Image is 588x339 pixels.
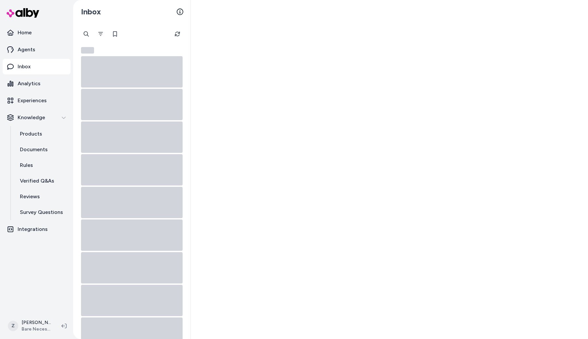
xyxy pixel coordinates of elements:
p: Reviews [20,193,40,201]
button: Refresh [171,27,184,40]
a: Rules [13,157,71,173]
span: Z [8,321,18,331]
p: Inbox [18,63,31,71]
p: Knowledge [18,114,45,121]
button: Z[PERSON_NAME]Bare Necessities [4,315,56,336]
button: Filter [94,27,107,40]
a: Experiences [3,93,71,108]
a: Survey Questions [13,204,71,220]
a: Reviews [13,189,71,204]
a: Integrations [3,221,71,237]
a: Documents [13,142,71,157]
a: Agents [3,42,71,57]
button: Knowledge [3,110,71,125]
p: Products [20,130,42,138]
p: Integrations [18,225,48,233]
a: Products [13,126,71,142]
a: Analytics [3,76,71,91]
p: Home [18,29,32,37]
h2: Inbox [81,7,101,17]
p: Survey Questions [20,208,63,216]
a: Inbox [3,59,71,74]
a: Home [3,25,71,40]
p: Analytics [18,80,41,88]
a: Verified Q&As [13,173,71,189]
p: Experiences [18,97,47,105]
p: Rules [20,161,33,169]
p: Verified Q&As [20,177,54,185]
span: Bare Necessities [22,326,51,332]
p: Agents [18,46,35,54]
p: [PERSON_NAME] [22,319,51,326]
p: Documents [20,146,48,153]
img: alby Logo [7,8,39,18]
